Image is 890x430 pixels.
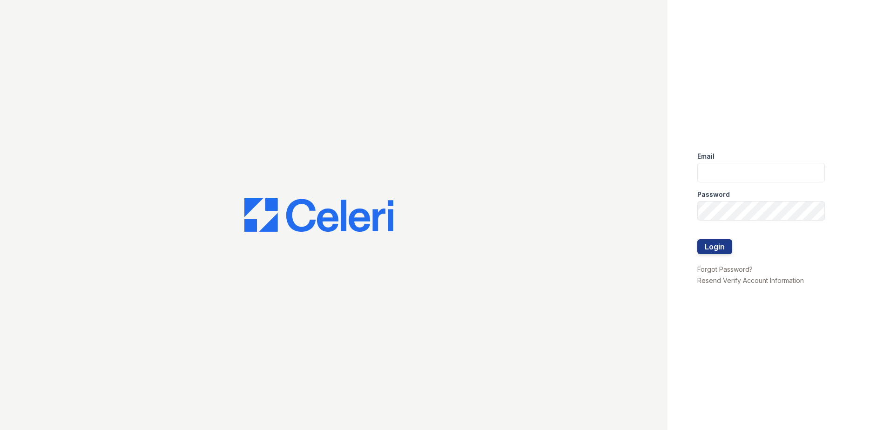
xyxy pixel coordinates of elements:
[697,276,804,284] a: Resend Verify Account Information
[697,152,715,161] label: Email
[697,239,732,254] button: Login
[244,198,393,232] img: CE_Logo_Blue-a8612792a0a2168367f1c8372b55b34899dd931a85d93a1a3d3e32e68fde9ad4.png
[697,265,753,273] a: Forgot Password?
[697,190,730,199] label: Password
